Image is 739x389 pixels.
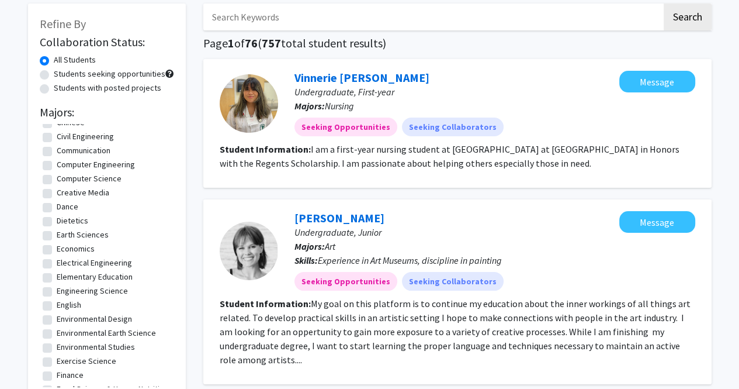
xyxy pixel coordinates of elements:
[57,355,116,367] label: Exercise Science
[294,272,397,291] mat-chip: Seeking Opportunities
[40,35,174,49] h2: Collaboration Status:
[57,144,110,157] label: Communication
[325,100,354,112] span: Nursing
[318,254,502,266] span: Experience in Art Museums, discipline in painting
[57,159,135,171] label: Computer Engineering
[57,341,135,353] label: Environmental Studies
[262,36,281,50] span: 757
[57,173,122,185] label: Computer Science
[294,226,381,238] span: Undergraduate, Junior
[294,240,325,252] b: Majors:
[664,4,712,30] button: Search
[54,82,161,94] label: Students with posted projects
[57,257,132,269] label: Electrical Engineering
[245,36,258,50] span: 76
[54,68,165,80] label: Students seeking opportunities
[220,298,311,309] b: Student Information:
[220,143,311,155] b: Student Information:
[57,299,81,311] label: English
[619,71,695,92] button: Message Vinnerie Conner
[294,70,429,85] a: Vinnerie [PERSON_NAME]
[294,118,397,136] mat-chip: Seeking Opportunities
[54,54,96,66] label: All Students
[294,86,394,98] span: Undergraduate, First-year
[619,211,695,233] button: Message Avery Holshosuer
[57,285,128,297] label: Engineering Science
[294,100,325,112] b: Majors:
[40,105,174,119] h2: Majors:
[40,16,86,31] span: Refine By
[57,313,132,325] label: Environmental Design
[57,369,84,381] label: Finance
[57,271,133,283] label: Elementary Education
[402,118,504,136] mat-chip: Seeking Collaborators
[57,327,156,339] label: Environmental Earth Science
[57,201,78,213] label: Dance
[57,187,109,199] label: Creative Media
[228,36,234,50] span: 1
[57,243,95,255] label: Economics
[220,298,691,366] fg-read-more: My goal on this platform is to continue my education about the inner workings of all things art r...
[203,4,662,30] input: Search Keywords
[294,211,384,225] a: [PERSON_NAME]
[57,215,88,227] label: Dietetics
[9,336,50,380] iframe: Chat
[57,229,109,241] label: Earth Sciences
[325,240,335,252] span: Art
[220,143,679,169] fg-read-more: I am a first-year nursing student at [GEOGRAPHIC_DATA] at [GEOGRAPHIC_DATA] in Honors with the Re...
[203,36,712,50] h1: Page of ( total student results)
[402,272,504,291] mat-chip: Seeking Collaborators
[57,130,114,143] label: Civil Engineering
[294,254,318,266] b: Skills:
